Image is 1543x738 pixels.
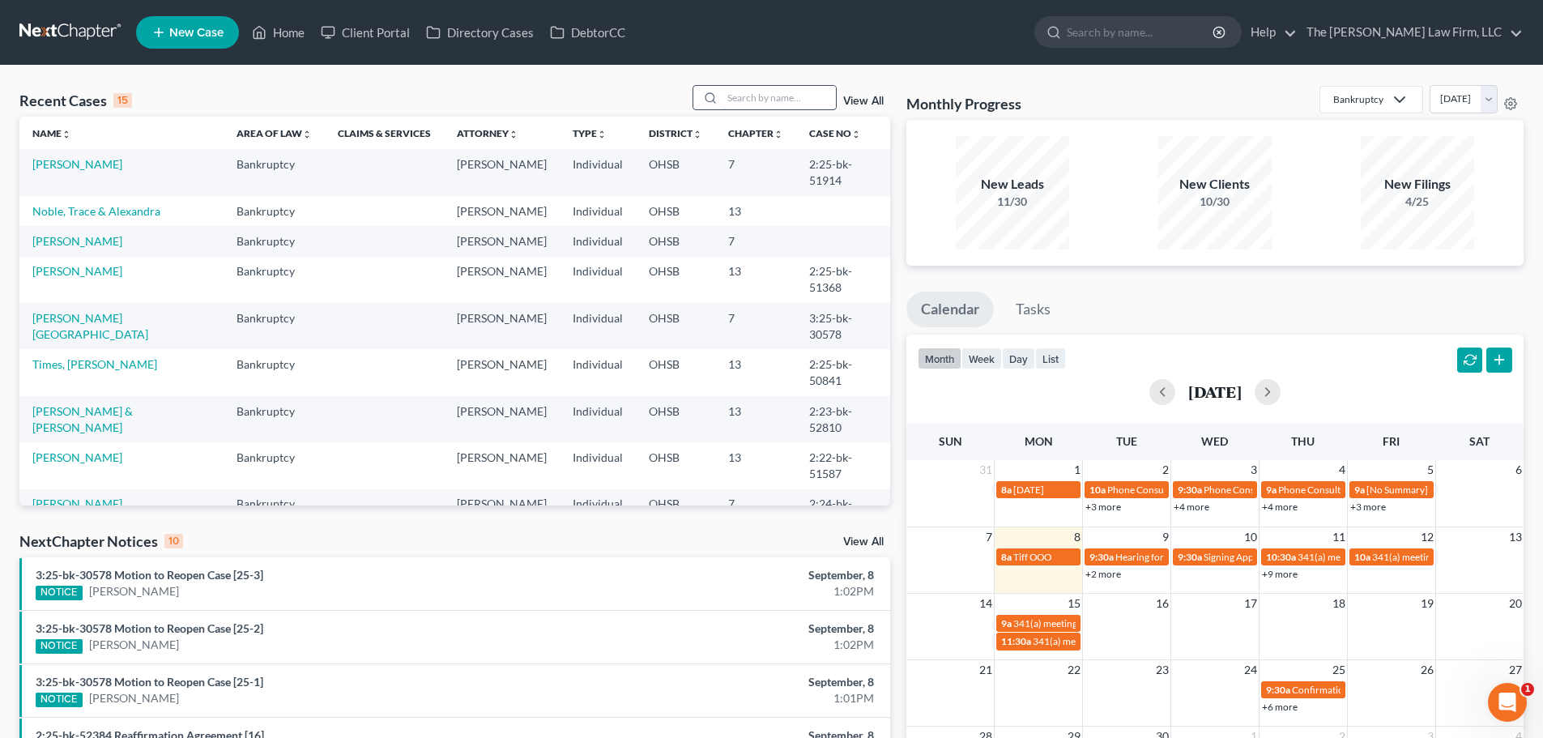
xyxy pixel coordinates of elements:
td: Bankruptcy [224,149,325,195]
td: 7 [715,489,796,535]
td: 7 [715,149,796,195]
a: View All [843,536,884,548]
span: 20 [1507,594,1524,613]
a: [PERSON_NAME] [89,637,179,653]
td: 7 [715,226,796,256]
span: 9a [1354,484,1365,496]
td: 2:25-bk-50841 [796,349,890,395]
i: unfold_more [62,130,71,139]
td: OHSB [636,149,715,195]
span: 10a [1089,484,1106,496]
span: 22 [1066,660,1082,680]
td: Bankruptcy [224,396,325,442]
span: 15 [1066,594,1082,613]
td: 2:23-bk-52810 [796,396,890,442]
td: [PERSON_NAME] [444,489,560,535]
a: 3:25-bk-30578 Motion to Reopen Case [25-2] [36,621,263,635]
a: Chapterunfold_more [728,127,783,139]
a: +2 more [1085,568,1121,580]
span: 8a [1001,551,1012,563]
td: Bankruptcy [224,442,325,488]
div: September, 8 [605,621,874,637]
td: Individual [560,442,636,488]
span: 9:30a [1178,551,1202,563]
a: [PERSON_NAME] [32,157,122,171]
a: Help [1242,18,1297,47]
button: month [918,348,961,369]
div: New Leads [956,175,1069,194]
a: +4 more [1262,501,1298,513]
span: 12 [1419,527,1435,547]
span: 19 [1419,594,1435,613]
td: OHSB [636,489,715,535]
span: Phone Consultation - [PERSON_NAME] [1204,484,1370,496]
h2: [DATE] [1188,383,1242,400]
a: DebtorCC [542,18,633,47]
span: Sun [939,434,962,448]
i: unfold_more [851,130,861,139]
span: 8 [1072,527,1082,547]
a: Times, [PERSON_NAME] [32,357,157,371]
span: 341(a) meeting for [PERSON_NAME] [1298,551,1454,563]
span: Wed [1201,434,1228,448]
td: 13 [715,257,796,303]
td: [PERSON_NAME] [444,303,560,349]
td: 2:24-bk-54383 [796,489,890,535]
span: Tue [1116,434,1137,448]
span: 8a [1001,484,1012,496]
a: +9 more [1262,568,1298,580]
div: September, 8 [605,674,874,690]
td: OHSB [636,349,715,395]
a: 3:25-bk-30578 Motion to Reopen Case [25-3] [36,568,263,582]
div: NOTICE [36,586,83,600]
span: Hearing for [PERSON_NAME] & [PERSON_NAME] [1115,551,1328,563]
a: Home [244,18,313,47]
span: Phone Consultation - [PERSON_NAME] [1107,484,1274,496]
a: [PERSON_NAME] [32,497,122,510]
a: [PERSON_NAME] [89,690,179,706]
a: Directory Cases [418,18,542,47]
div: 1:01PM [605,690,874,706]
div: Bankruptcy [1333,92,1383,106]
span: [DATE] [1013,484,1044,496]
td: [PERSON_NAME] [444,442,560,488]
div: 11/30 [956,194,1069,210]
i: unfold_more [302,130,312,139]
h3: Monthly Progress [906,94,1021,113]
td: 13 [715,442,796,488]
td: Individual [560,149,636,195]
input: Search by name... [1067,17,1215,47]
span: 3 [1249,460,1259,480]
td: 3:25-bk-30578 [796,303,890,349]
td: OHSB [636,257,715,303]
i: unfold_more [509,130,518,139]
td: 13 [715,349,796,395]
span: New Case [169,27,224,39]
span: 10a [1354,551,1370,563]
button: day [1002,348,1035,369]
div: NextChapter Notices [19,531,183,551]
td: [PERSON_NAME] [444,349,560,395]
a: Attorneyunfold_more [457,127,518,139]
a: [PERSON_NAME] & [PERSON_NAME] [32,404,133,434]
a: +3 more [1350,501,1386,513]
span: 27 [1507,660,1524,680]
a: Districtunfold_more [649,127,702,139]
span: 6 [1514,460,1524,480]
a: Tasks [1001,292,1065,327]
a: [PERSON_NAME] [32,450,122,464]
td: [PERSON_NAME] [444,396,560,442]
td: 7 [715,303,796,349]
span: 2 [1161,460,1170,480]
span: 13 [1507,527,1524,547]
span: 11:30a [1001,635,1031,647]
div: 1:02PM [605,583,874,599]
td: Bankruptcy [224,303,325,349]
td: 2:25-bk-51914 [796,149,890,195]
span: 1 [1072,460,1082,480]
td: OHSB [636,396,715,442]
span: 14 [978,594,994,613]
span: 18 [1331,594,1347,613]
i: unfold_more [597,130,607,139]
span: 16 [1154,594,1170,613]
